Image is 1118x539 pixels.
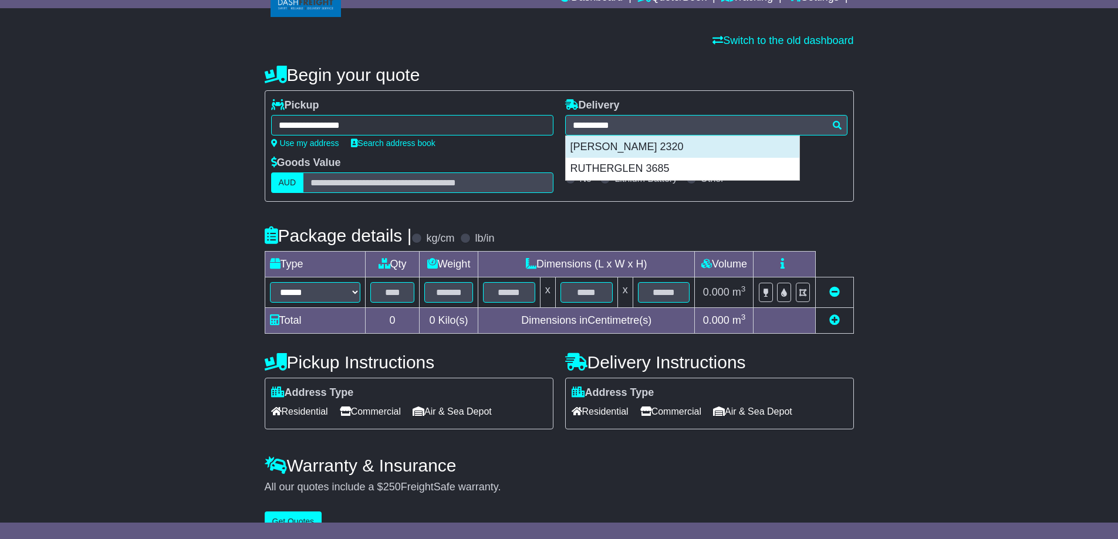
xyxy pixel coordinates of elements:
[565,352,854,372] h4: Delivery Instructions
[271,387,354,399] label: Address Type
[265,308,366,334] td: Total
[265,226,412,245] h4: Package details |
[640,402,701,421] span: Commercial
[478,252,695,277] td: Dimensions (L x W x H)
[703,286,729,298] span: 0.000
[271,157,341,170] label: Goods Value
[741,313,746,321] sup: 3
[265,511,322,532] button: Get Quotes
[426,232,454,245] label: kg/cm
[366,308,420,334] td: 0
[430,314,435,326] span: 0
[478,308,695,334] td: Dimensions in Centimetre(s)
[565,115,847,135] typeahead: Please provide city
[265,352,553,372] h4: Pickup Instructions
[383,481,401,493] span: 250
[475,232,494,245] label: lb/in
[420,252,478,277] td: Weight
[340,402,401,421] span: Commercial
[572,402,629,421] span: Residential
[732,286,746,298] span: m
[703,314,729,326] span: 0.000
[617,277,633,308] td: x
[265,481,854,494] div: All our quotes include a $ FreightSafe warranty.
[271,172,304,193] label: AUD
[713,402,792,421] span: Air & Sea Depot
[271,99,319,112] label: Pickup
[265,456,854,475] h4: Warranty & Insurance
[271,402,328,421] span: Residential
[413,402,492,421] span: Air & Sea Depot
[351,138,435,148] a: Search address book
[829,286,840,298] a: Remove this item
[366,252,420,277] td: Qty
[712,35,853,46] a: Switch to the old dashboard
[265,65,854,84] h4: Begin your quote
[566,158,799,180] div: RUTHERGLEN 3685
[540,277,555,308] td: x
[565,99,620,112] label: Delivery
[566,136,799,158] div: [PERSON_NAME] 2320
[732,314,746,326] span: m
[741,284,746,293] sup: 3
[420,308,478,334] td: Kilo(s)
[271,138,339,148] a: Use my address
[829,314,840,326] a: Add new item
[695,252,754,277] td: Volume
[572,387,654,399] label: Address Type
[265,252,366,277] td: Type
